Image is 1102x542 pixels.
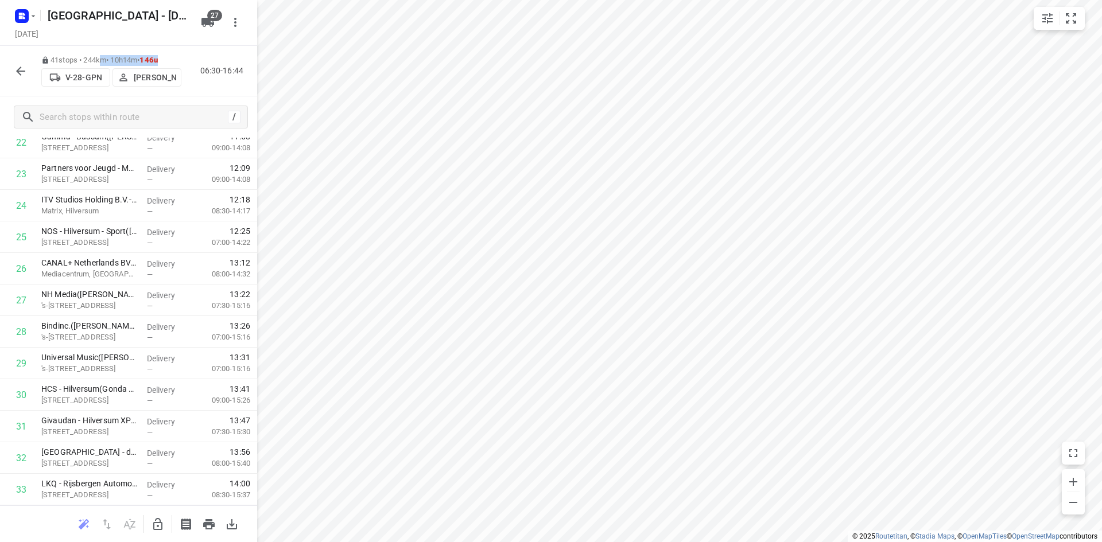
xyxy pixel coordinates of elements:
[147,163,189,175] p: Delivery
[230,415,250,426] span: 13:47
[230,352,250,363] span: 13:31
[16,484,26,495] div: 33
[230,446,250,458] span: 13:56
[10,27,43,40] h5: Project date
[146,513,169,536] button: Unlock route
[41,257,138,268] p: CANAL+ Netherlands BV(Jan van Olst)
[41,174,138,185] p: Burgemeester de Bordesstraat 84, Bussum
[16,200,26,211] div: 24
[147,479,189,490] p: Delivery
[134,73,176,82] p: [PERSON_NAME]
[16,263,26,274] div: 26
[41,194,138,205] p: ITV Studios Holding B.V.- Familie De Mollaan(Brigitte)
[16,326,26,337] div: 28
[147,144,153,153] span: —
[193,300,250,311] p: 07:30-15:16
[1036,7,1059,30] button: Map settings
[41,458,138,469] p: Franciscusweg 4B, Hilversum
[16,389,26,400] div: 30
[147,195,189,206] p: Delivery
[915,532,954,540] a: Stadia Maps
[193,458,250,469] p: 08:00-15:40
[41,225,138,237] p: NOS - Hilversum - Sport(Monique Rombout)
[137,56,139,64] span: •
[147,290,189,301] p: Delivery
[41,446,138,458] p: Wittenberg - de Bois Hilversum(Stefan Achterberg)
[41,300,138,311] p: 's-Gravelandseweg 80, Hilversum
[41,489,138,501] p: Franciscusweg 14, Hilversum
[193,142,250,154] p: 09:00-14:08
[16,169,26,180] div: 23
[16,232,26,243] div: 25
[147,459,153,468] span: —
[230,288,250,300] span: 13:22
[230,194,250,205] span: 12:18
[43,6,192,25] h5: Rename
[230,225,250,237] span: 12:25
[41,142,138,154] p: Franse Kampweg 12, Bussum
[193,174,250,185] p: 09:00-14:08
[147,227,189,238] p: Delivery
[193,332,250,343] p: 07:00-15:16
[16,295,26,306] div: 27
[41,288,138,300] p: NH Media([PERSON_NAME])
[875,532,907,540] a: Routetitan
[220,518,243,529] span: Download route
[41,395,138,406] p: [STREET_ADDRESS]
[95,518,118,529] span: Reverse route
[147,353,189,364] p: Delivery
[147,321,189,333] p: Delivery
[41,237,138,248] p: Journaalplein 1, Hilversum
[228,111,240,123] div: /
[1060,7,1082,30] button: Fit zoom
[41,205,138,217] p: Matrix, Hilversum
[852,532,1097,540] li: © 2025 , © , © © contributors
[147,270,153,279] span: —
[193,489,250,501] p: 08:30-15:37
[147,384,189,396] p: Delivery
[193,237,250,248] p: 07:00-14:22
[147,333,153,342] span: —
[147,239,153,247] span: —
[197,518,220,529] span: Print route
[174,518,197,529] span: Print shipping labels
[147,491,153,500] span: —
[40,108,228,126] input: Search stops within route
[41,415,138,426] p: Givaudan - Hilversum XPO(Denise Reijersen)
[147,207,153,216] span: —
[230,257,250,268] span: 13:12
[41,426,138,438] p: Nieuwe Havenweg 91, Hilversum
[16,358,26,369] div: 29
[230,320,250,332] span: 13:26
[230,162,250,174] span: 12:09
[147,416,189,427] p: Delivery
[196,11,219,34] button: 27
[147,447,189,459] p: Delivery
[41,363,138,375] p: 's-Gravelandseweg 80, Hilversum
[118,518,141,529] span: Sort by time window
[41,320,138,332] p: Bindinc.(Jenny Groenenberg)
[41,332,138,343] p: 's-Gravelandseweg 80, Hilversum
[65,73,102,82] p: V-28-GPN
[1012,532,1060,540] a: OpenStreetMap
[193,363,250,375] p: 07:00-15:16
[147,365,153,373] span: —
[193,268,250,280] p: 08:00-14:32
[16,421,26,432] div: 31
[41,352,138,363] p: Universal Music(Jeanine Hagman)
[139,56,158,64] span: 146u
[200,65,248,77] p: 06:30-16:44
[147,176,153,184] span: —
[147,396,153,405] span: —
[41,68,110,87] button: V-28-GPN
[16,137,26,148] div: 22
[147,428,153,436] span: —
[112,68,181,87] button: [PERSON_NAME]
[963,532,1007,540] a: OpenMapTiles
[207,10,222,21] span: 27
[147,258,189,270] p: Delivery
[1034,7,1085,30] div: small contained button group
[41,162,138,174] p: Partners voor Jeugd - MP Bussum(Marcia Groenewegen)
[147,132,189,143] p: Delivery
[224,11,247,34] button: More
